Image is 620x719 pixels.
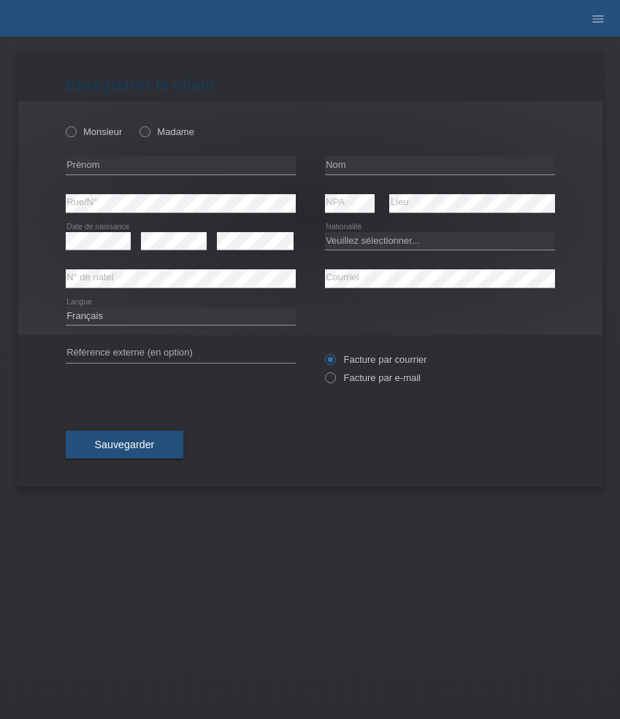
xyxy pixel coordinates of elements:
[66,76,555,94] h1: Enregistrer le client
[325,372,421,383] label: Facture par e-mail
[95,439,155,450] span: Sauvegarder
[325,354,427,365] label: Facture par courrier
[66,431,184,458] button: Sauvegarder
[66,126,123,137] label: Monsieur
[591,12,605,26] i: menu
[325,372,334,391] input: Facture par e-mail
[139,126,194,137] label: Madame
[139,126,149,136] input: Madame
[583,14,613,23] a: menu
[325,354,334,372] input: Facture par courrier
[66,126,75,136] input: Monsieur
